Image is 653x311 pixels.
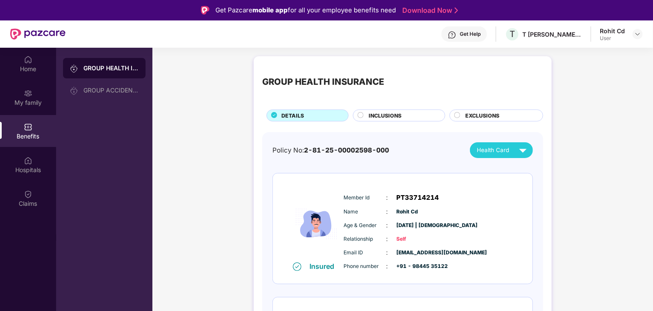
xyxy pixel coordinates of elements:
img: svg+xml;base64,PHN2ZyB3aWR0aD0iMjAiIGhlaWdodD0iMjAiIHZpZXdCb3g9IjAgMCAyMCAyMCIgZmlsbD0ibm9uZSIgeG... [70,86,78,95]
span: T [510,29,515,39]
div: User [600,35,625,42]
img: svg+xml;base64,PHN2ZyB3aWR0aD0iMjAiIGhlaWdodD0iMjAiIHZpZXdCb3g9IjAgMCAyMCAyMCIgZmlsbD0ibm9uZSIgeG... [24,89,32,98]
span: : [387,193,388,202]
span: Email ID [344,249,387,257]
img: svg+xml;base64,PHN2ZyBpZD0iSGVscC0zMngzMiIgeG1sbnM9Imh0dHA6Ly93d3cudzMub3JnLzIwMDAvc3ZnIiB3aWR0aD... [448,31,456,39]
img: New Pazcare Logo [10,29,66,40]
span: Rohit Cd [397,208,439,216]
img: svg+xml;base64,PHN2ZyBpZD0iQ2xhaW0iIHhtbG5zPSJodHRwOi8vd3d3LnczLm9yZy8yMDAwL3N2ZyIgd2lkdGg9IjIwIi... [24,190,32,199]
span: : [387,221,388,230]
img: icon [291,186,342,262]
span: Phone number [344,262,387,271]
img: svg+xml;base64,PHN2ZyB4bWxucz0iaHR0cDovL3d3dy53My5vcmcvMjAwMC9zdmciIHZpZXdCb3g9IjAgMCAyNCAyNCIgd2... [516,143,530,158]
span: INCLUSIONS [369,112,401,120]
span: Age & Gender [344,222,387,230]
span: Self [397,235,439,243]
span: PT33714214 [397,193,439,203]
img: svg+xml;base64,PHN2ZyBpZD0iSG9zcGl0YWxzIiB4bWxucz0iaHR0cDovL3d3dy53My5vcmcvMjAwMC9zdmciIHdpZHRoPS... [24,156,32,165]
span: [EMAIL_ADDRESS][DOMAIN_NAME] [397,249,439,257]
span: Relationship [344,235,387,243]
img: Stroke [455,6,458,15]
div: T [PERSON_NAME] & [PERSON_NAME] [522,30,582,38]
img: svg+xml;base64,PHN2ZyBpZD0iRHJvcGRvd24tMzJ4MzIiIHhtbG5zPSJodHRwOi8vd3d3LnczLm9yZy8yMDAwL3N2ZyIgd2... [634,31,641,37]
span: : [387,248,388,257]
span: 2-81-25-00002598-000 [304,146,389,154]
button: Health Card [470,142,533,158]
span: Health Card [477,146,509,155]
img: Logo [201,6,209,14]
img: svg+xml;base64,PHN2ZyBpZD0iQmVuZWZpdHMiIHhtbG5zPSJodHRwOi8vd3d3LnczLm9yZy8yMDAwL3N2ZyIgd2lkdGg9Ij... [24,123,32,131]
div: GROUP HEALTH INSURANCE [262,75,384,89]
span: : [387,262,388,271]
a: Download Now [402,6,455,15]
img: svg+xml;base64,PHN2ZyB3aWR0aD0iMjAiIGhlaWdodD0iMjAiIHZpZXdCb3g9IjAgMCAyMCAyMCIgZmlsbD0ibm9uZSIgeG... [70,64,78,73]
span: : [387,234,388,244]
span: Member Id [344,194,387,202]
strong: mobile app [252,6,288,14]
div: Policy No: [272,145,389,155]
span: [DATE] | [DEMOGRAPHIC_DATA] [397,222,439,230]
img: svg+xml;base64,PHN2ZyBpZD0iSG9tZSIgeG1sbnM9Imh0dHA6Ly93d3cudzMub3JnLzIwMDAvc3ZnIiB3aWR0aD0iMjAiIG... [24,55,32,64]
span: +91 - 98445 35122 [397,262,439,271]
div: Rohit Cd [600,27,625,35]
div: GROUP HEALTH INSURANCE [83,64,139,72]
span: Name [344,208,387,216]
div: Get Pazcare for all your employee benefits need [215,5,396,15]
div: GROUP ACCIDENTAL INSURANCE [83,87,139,94]
span: DETAILS [281,112,304,120]
div: Insured [310,262,340,271]
img: svg+xml;base64,PHN2ZyB4bWxucz0iaHR0cDovL3d3dy53My5vcmcvMjAwMC9zdmciIHdpZHRoPSIxNiIgaGVpZ2h0PSIxNi... [293,262,301,271]
div: Get Help [460,31,481,37]
span: EXCLUSIONS [465,112,499,120]
span: : [387,207,388,216]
